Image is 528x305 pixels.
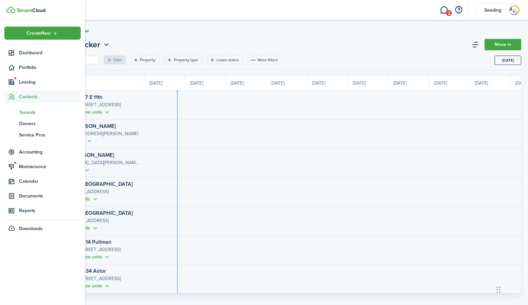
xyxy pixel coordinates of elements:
[267,76,307,90] div: [DATE]
[19,192,81,199] span: Documents
[62,122,116,130] a: 1534 [PERSON_NAME]
[79,246,141,253] p: [STREET_ADDRESS]
[140,57,155,63] filter-tag-label: Property
[79,282,111,290] button: Show units
[19,49,81,56] span: Dashboard
[348,76,389,90] div: [DATE]
[19,93,81,100] span: Contacts
[19,178,81,185] span: Calendar
[4,46,81,59] a: Dashboard
[453,4,465,16] button: Open resource center
[19,207,81,214] span: Reports
[4,27,81,40] button: Open menu
[4,118,81,129] a: Owners
[19,149,81,155] span: Accounting
[509,5,520,16] img: Seeding
[446,10,452,16] span: 2
[19,64,81,71] span: Portfolio
[497,280,501,300] div: Drag
[144,76,185,90] div: [DATE]
[185,76,226,90] div: [DATE]
[16,8,45,12] img: TenantCloud
[19,163,81,170] span: Maintenance
[59,151,114,159] a: 1562 [PERSON_NAME]
[495,56,521,65] button: Today
[131,56,159,64] filter-tag: Open filter
[4,204,81,217] a: Reports
[19,132,81,139] span: Service Pros
[67,180,133,188] a: 1956 [GEOGRAPHIC_DATA]
[79,275,141,282] p: [STREET_ADDRESS]
[164,56,202,64] filter-tag: Open filter
[207,56,243,64] filter-tag: Open filter
[480,8,506,13] span: Seeding
[438,2,451,19] a: Messaging
[389,76,429,90] div: [DATE]
[67,217,141,224] p: [STREET_ADDRESS]
[19,109,81,116] span: Tenants
[174,57,198,63] filter-tag-label: Property type
[470,76,511,90] div: [DATE]
[67,188,141,195] p: [STREET_ADDRESS]
[79,101,141,109] p: [STREET_ADDRESS]
[495,273,528,305] iframe: To enrich screen reader interactions, please activate Accessibility in Grammarly extension settings
[59,159,141,166] p: [GEOGRAPHIC_DATA][PERSON_NAME], [GEOGRAPHIC_DATA]
[19,120,81,127] span: Owners
[19,79,81,86] span: Leasing
[485,39,521,50] a: Move in
[226,76,267,90] div: [DATE]
[6,7,15,13] img: TenantCloud
[307,76,348,90] div: [DATE]
[4,107,81,118] a: Tenants
[67,209,133,217] a: 1958 [GEOGRAPHIC_DATA]
[79,267,106,275] a: 5634 Astor
[4,129,81,141] a: Service Pros
[79,238,112,246] a: 2214 Pullman
[429,76,470,90] div: [DATE]
[79,253,111,261] button: Show units
[27,31,51,36] span: Create New
[79,108,111,116] button: Show units
[495,273,528,305] div: Chat Widget
[216,57,239,63] filter-tag-label: Lease status
[248,56,280,64] button: More filters
[62,130,141,138] p: [STREET_ADDRESS][PERSON_NAME]
[19,225,43,232] span: Downloads
[79,93,103,101] a: 1117 E 11th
